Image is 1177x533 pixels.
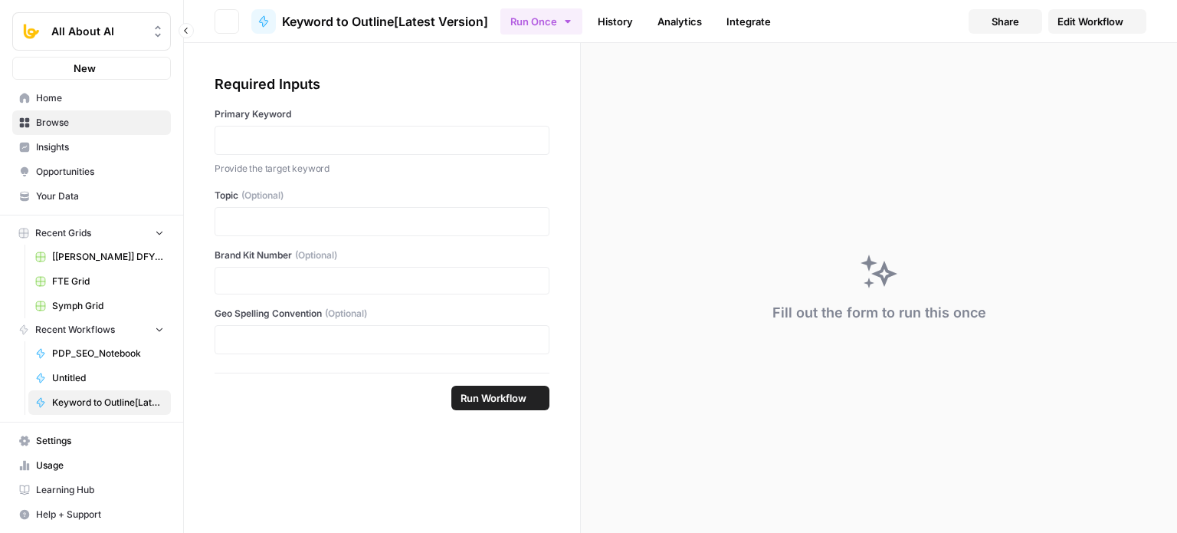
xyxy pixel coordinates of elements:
span: Symph Grid [52,299,164,313]
span: New [74,61,96,76]
label: Geo Spelling Convention [215,307,549,321]
a: Usage [12,453,171,478]
a: Edit Workflow [1048,9,1146,34]
span: Help + Support [36,508,164,521]
span: Run Workflow [461,390,526,406]
span: (Optional) [295,248,337,262]
button: Recent Workflows [12,318,171,341]
label: Brand Kit Number [215,248,549,262]
div: Fill out the form to run this once [772,302,986,324]
span: (Optional) [325,307,367,321]
p: Provide the target keyword [215,161,549,176]
span: Keyword to Outline[Latest Version] [282,12,488,31]
button: Run Once [500,8,582,35]
a: PDP_SEO_Notebook [28,341,171,366]
span: Learning Hub [36,483,164,497]
a: History [588,9,642,34]
a: FTE Grid [28,269,171,294]
span: PDP_SEO_Notebook [52,347,164,360]
span: [[PERSON_NAME]] DFY POC👨‍🦲 [52,250,164,264]
span: Keyword to Outline[Latest Version] [52,396,164,410]
a: Insights [12,135,171,160]
a: Untitled [28,366,171,390]
a: Home [12,86,171,110]
span: Recent Grids [35,226,91,240]
a: Integrate [717,9,780,34]
span: Insights [36,140,164,154]
button: New [12,57,171,80]
span: (Optional) [241,189,284,202]
a: Your Data [12,184,171,209]
button: Workspace: All About AI [12,12,171,51]
div: Required Inputs [215,74,549,95]
button: Recent Grids [12,222,171,245]
button: Run Workflow [451,386,549,410]
label: Topic [215,189,549,202]
a: Analytics [648,9,711,34]
a: Settings [12,429,171,453]
a: Keyword to Outline[Latest Version] [251,9,488,34]
span: Recent Workflows [35,323,115,337]
span: Browse [36,116,164,130]
span: Usage [36,459,164,472]
a: Keyword to Outline[Latest Version] [28,390,171,415]
span: Home [36,91,164,105]
span: Untitled [52,371,164,385]
a: [[PERSON_NAME]] DFY POC👨‍🦲 [28,245,171,269]
a: Learning Hub [12,478,171,502]
span: Edit Workflow [1057,14,1123,29]
img: All About AI Logo [18,18,45,45]
span: Share [992,14,1019,29]
span: FTE Grid [52,275,164,288]
a: Opportunities [12,160,171,184]
button: Share [969,9,1042,34]
span: Opportunities [36,165,164,179]
span: All About AI [51,24,144,39]
a: Browse [12,110,171,135]
a: Symph Grid [28,294,171,318]
span: Your Data [36,189,164,203]
span: Settings [36,434,164,448]
button: Help + Support [12,502,171,527]
label: Primary Keyword [215,107,549,121]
